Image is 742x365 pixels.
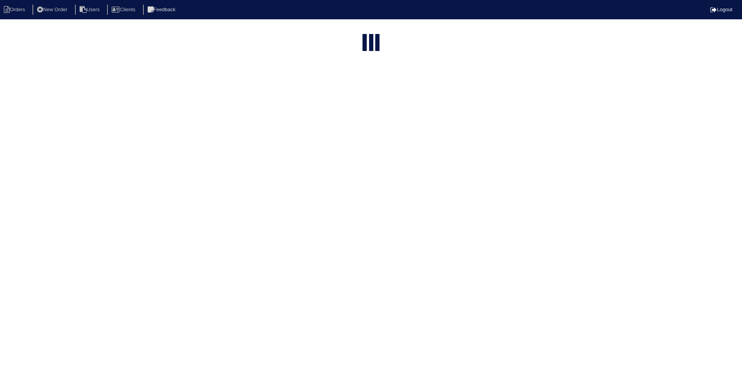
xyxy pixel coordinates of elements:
li: Users [75,5,106,15]
li: Clients [107,5,141,15]
a: New Order [32,7,73,12]
a: Users [75,7,106,12]
div: loading... [369,34,373,51]
li: Feedback [143,5,182,15]
a: Clients [107,7,141,12]
li: New Order [32,5,73,15]
a: Logout [710,7,732,12]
